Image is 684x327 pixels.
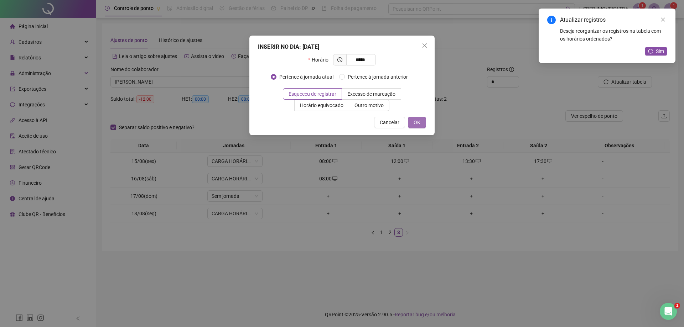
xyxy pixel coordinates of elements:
[354,102,384,108] span: Outro motivo
[347,91,395,97] span: Excesso de marcação
[308,54,333,65] label: Horário
[374,117,405,128] button: Cancelar
[337,57,342,62] span: clock-circle
[674,303,680,308] span: 1
[289,91,336,97] span: Esqueceu de registrar
[547,16,556,24] span: info-circle
[645,47,667,56] button: Sim
[300,102,343,108] span: Horário equivocado
[276,73,336,81] span: Pertence à jornada atual
[660,303,677,320] iframe: Intercom live chat
[656,47,664,55] span: Sim
[560,16,667,24] div: Atualizar registros
[258,43,426,51] div: INSERIR NO DIA : [DATE]
[380,118,399,126] span: Cancelar
[422,43,427,48] span: close
[659,16,667,23] a: Close
[560,27,667,43] div: Deseja reorganizar os registros na tabela com os horários ordenados?
[660,17,665,22] span: close
[414,118,420,126] span: OK
[408,117,426,128] button: OK
[419,40,430,51] button: Close
[345,73,411,81] span: Pertence à jornada anterior
[648,49,653,54] span: reload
